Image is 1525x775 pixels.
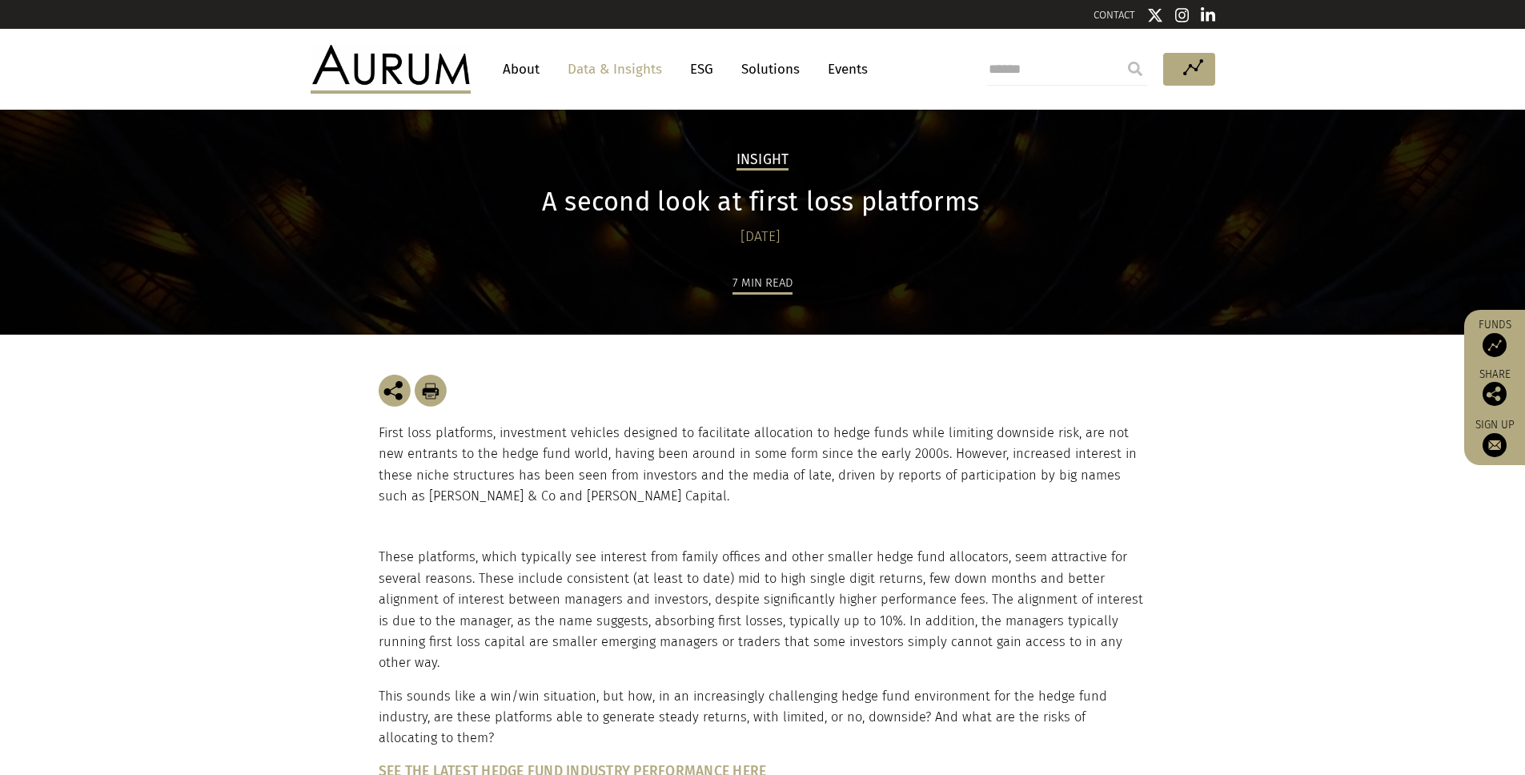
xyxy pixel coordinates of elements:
div: Share [1472,369,1517,406]
a: Funds [1472,318,1517,357]
p: First loss platforms, investment vehicles designed to facilitate allocation to hedge funds while ... [379,423,1147,508]
img: Share this post [379,375,411,407]
img: Share this post [1483,382,1507,406]
a: Sign up [1472,418,1517,457]
a: About [495,54,548,84]
a: Data & Insights [560,54,670,84]
img: Download Article [415,375,447,407]
img: Linkedin icon [1201,7,1215,23]
a: CONTACT [1094,9,1135,21]
div: [DATE] [379,226,1143,248]
img: Sign up to our newsletter [1483,433,1507,457]
a: Solutions [733,54,808,84]
p: This sounds like a win/win situation, but how, in an increasingly challenging hedge fund environm... [379,686,1143,749]
p: These platforms, which typically see interest from family offices and other smaller hedge fund al... [379,547,1143,673]
img: Access Funds [1483,333,1507,357]
img: Instagram icon [1175,7,1190,23]
a: ESG [682,54,721,84]
div: 7 min read [732,273,793,295]
h2: Insight [736,151,789,171]
input: Submit [1119,53,1151,85]
img: Twitter icon [1147,7,1163,23]
h1: A second look at first loss platforms [379,187,1143,218]
img: Aurum [311,45,471,93]
a: Events [820,54,868,84]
